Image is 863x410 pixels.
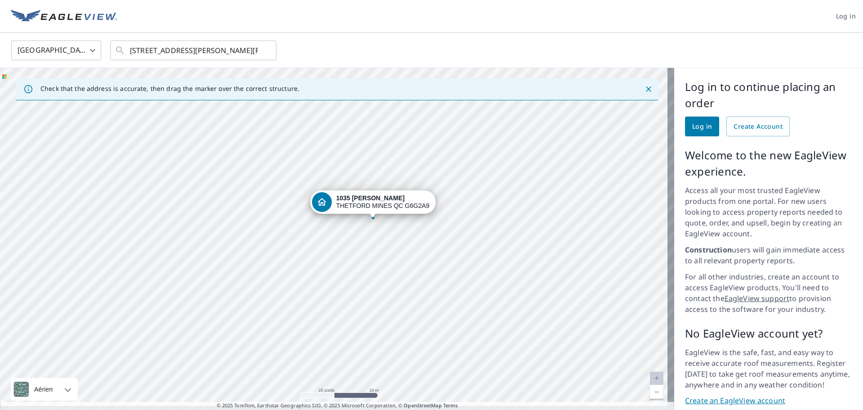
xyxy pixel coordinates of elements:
p: Access all your most trusted EagleView products from one portal. For new users looking to access ... [685,185,852,239]
a: Create Account [726,117,790,136]
input: Search by address or latitude-longitude [130,38,258,63]
a: Log in [685,117,719,136]
a: OpenStreetMap [404,402,441,409]
p: Check that the address is accurate, then drag the marker over the correct structure. [40,85,299,93]
span: Log in [692,121,712,132]
strong: 1035 [PERSON_NAME] [336,194,405,202]
div: Aérien [31,378,55,401]
span: Create Account [734,121,783,132]
span: © 2025 TomTom, Earthstar Geographics SIO, © 2025 Microsoft Corporation, © [217,402,458,410]
a: Create an EagleView account [685,396,852,406]
p: Log in to continue placing an order [685,79,852,111]
strong: Construction [685,245,732,255]
p: For all other industries, create an account to access EagleView products. You'll need to contact ... [685,271,852,315]
div: THETFORD MINES QC G6G2A9 [336,194,430,210]
p: EagleView is the safe, fast, and easy way to receive accurate roof measurements. Register [DATE] ... [685,347,852,390]
div: [GEOGRAPHIC_DATA] [11,38,101,63]
button: Close [643,83,654,95]
a: EagleView support [725,293,790,303]
a: Niveau actuel 20, Effectuer un zoom avant Désactivé [650,372,663,385]
p: Welcome to the new EagleView experience. [685,147,852,180]
span: Log in [836,11,856,22]
p: No EagleView account yet? [685,325,852,342]
div: Aérien [11,378,78,401]
div: Dropped pin, building 1, Residential property, 1035 LABBÉ THETFORD MINES QC G6G2A9 [310,190,436,218]
a: Terms [443,402,458,409]
a: Niveau actuel 20, Effectuer un zoom arrière [650,385,663,399]
img: EV Logo [11,10,117,23]
p: users will gain immediate access to all relevant property reports. [685,244,852,266]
